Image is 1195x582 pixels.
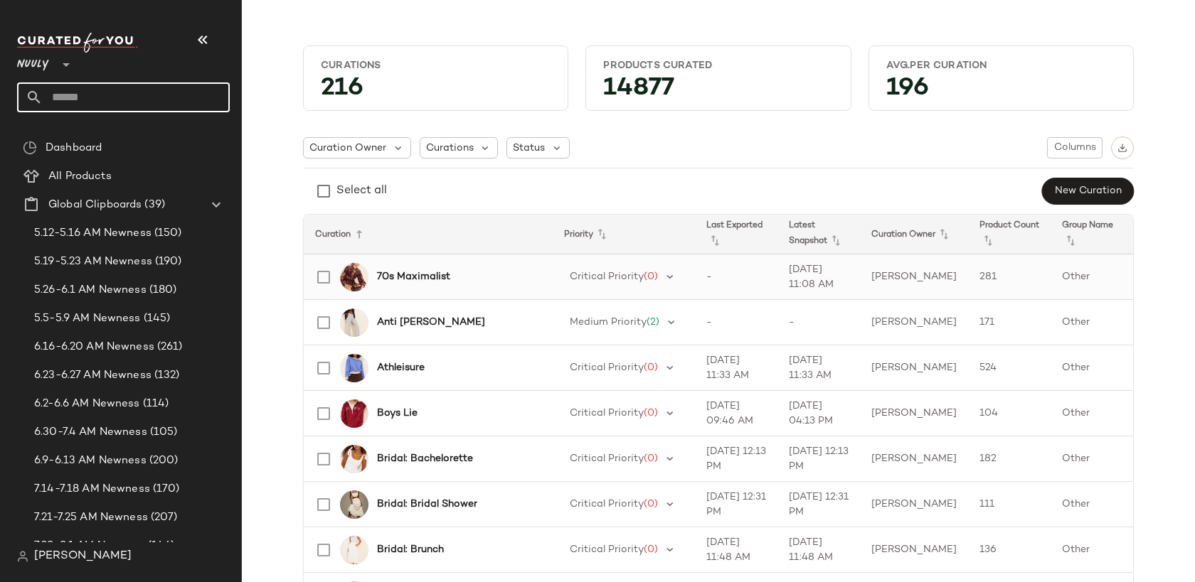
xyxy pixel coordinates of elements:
b: 70s Maximalist [377,269,450,284]
span: Columns [1053,142,1096,153]
button: New Curation [1042,178,1134,205]
td: [DATE] 11:08 AM [777,254,860,300]
span: (261) [154,339,183,355]
div: Curations [321,59,551,72]
span: 7.14-7.18 AM Newness [34,481,150,497]
span: (170) [150,481,180,497]
span: (39) [142,197,165,213]
img: 97065981_060_b [340,399,368,428]
span: 5.12-5.16 AM Newness [34,225,152,242]
b: Bridal: Bachelorette [377,451,473,466]
span: (200) [147,453,179,469]
span: (2) [647,317,659,328]
span: (0) [644,544,658,555]
div: Avg.per Curation [886,59,1116,72]
td: 171 [968,300,1051,345]
td: Other [1051,254,1133,300]
td: 111 [968,482,1051,527]
span: Critical Priority [570,408,644,419]
span: New Curation [1054,185,1122,197]
div: Products Curated [603,59,833,72]
img: svg%3e [23,141,37,155]
span: (0) [644,271,658,282]
td: - [695,254,777,300]
b: Athleisure [377,360,425,375]
th: Last Exported [695,215,777,254]
th: Product Count [968,215,1051,254]
td: [PERSON_NAME] [860,300,968,345]
img: 99027831_010_b [340,445,368,473]
span: 6.9-6.13 AM Newness [34,453,147,469]
span: 5.26-6.1 AM Newness [34,282,147,298]
span: 6.23-6.27 AM Newness [34,367,152,384]
span: Critical Priority [570,453,644,464]
td: [PERSON_NAME] [860,436,968,482]
span: Dashboard [46,140,102,156]
td: [PERSON_NAME] [860,254,968,300]
span: (207) [148,510,178,526]
img: cfy_white_logo.C9jOOHJF.svg [17,33,138,53]
b: Boys Lie [377,406,418,421]
td: Other [1051,391,1133,436]
span: Critical Priority [570,271,644,282]
span: Critical Priority [570,544,644,555]
img: 4130916210332_010_b [340,490,368,519]
td: Other [1051,345,1133,391]
span: (0) [644,499,658,510]
span: Status [513,141,545,156]
div: 14877 [592,78,844,104]
td: [PERSON_NAME] [860,345,968,391]
span: (0) [644,408,658,419]
div: 216 [309,78,562,104]
span: Global Clipboards [48,197,142,213]
td: [PERSON_NAME] [860,391,968,436]
span: 5.5-5.9 AM Newness [34,311,141,327]
td: - [695,300,777,345]
span: 5.19-5.23 AM Newness [34,254,152,270]
img: 99491888_004_b [340,308,368,337]
span: (180) [147,282,177,298]
td: [DATE] 12:13 PM [695,436,777,482]
span: [PERSON_NAME] [34,548,132,565]
td: Other [1051,436,1133,482]
td: [DATE] 12:31 PM [695,482,777,527]
th: Group Name [1051,215,1133,254]
td: 281 [968,254,1051,300]
img: svg%3e [17,551,28,562]
span: Critical Priority [570,362,644,373]
td: [DATE] 12:13 PM [777,436,860,482]
span: 7.21-7.25 AM Newness [34,510,148,526]
span: Medium Priority [570,317,647,328]
td: 136 [968,527,1051,573]
td: 524 [968,345,1051,391]
td: Other [1051,527,1133,573]
td: [DATE] 12:31 PM [777,482,860,527]
b: Bridal: Bridal Shower [377,497,477,512]
span: Nuuly [17,48,49,74]
td: [DATE] 11:48 AM [777,527,860,573]
td: - [777,300,860,345]
b: Bridal: Brunch [377,542,444,557]
span: 6.16-6.20 AM Newness [34,339,154,355]
b: Anti [PERSON_NAME] [377,315,485,330]
td: [PERSON_NAME] [860,527,968,573]
img: 99308520_061_b [340,263,368,291]
span: Curations [426,141,474,156]
span: Critical Priority [570,499,644,510]
img: svg%3e [1117,143,1127,153]
td: [DATE] 11:33 AM [695,345,777,391]
span: (114) [140,396,169,412]
span: (132) [152,367,180,384]
img: 99199382_010_b [340,536,368,564]
th: Curation [304,215,553,254]
span: All Products [48,168,112,185]
span: 6.30-7.4 AM Newness [34,424,147,441]
span: (105) [147,424,178,441]
th: Latest Snapshot [777,215,860,254]
span: 6.2-6.6 AM Newness [34,396,140,412]
div: 196 [875,78,1127,104]
td: Other [1051,300,1133,345]
span: (146) [145,538,175,554]
td: [PERSON_NAME] [860,482,968,527]
td: [DATE] 11:33 AM [777,345,860,391]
